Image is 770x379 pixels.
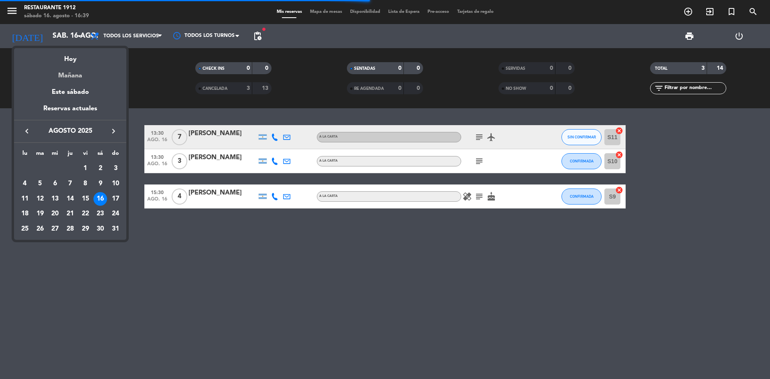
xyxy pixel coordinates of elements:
div: Hoy [14,48,126,65]
div: 21 [63,207,77,221]
div: 6 [48,177,62,191]
th: miércoles [47,149,63,161]
td: 27 de agosto de 2025 [47,221,63,237]
div: 24 [109,207,122,221]
div: 31 [109,222,122,236]
div: 14 [63,192,77,206]
div: 20 [48,207,62,221]
div: 5 [33,177,47,191]
button: keyboard_arrow_right [106,126,121,136]
div: 17 [109,192,122,206]
div: Reservas actuales [14,103,126,120]
div: 28 [63,222,77,236]
td: 26 de agosto de 2025 [32,221,48,237]
td: 21 de agosto de 2025 [63,206,78,221]
div: 4 [18,177,32,191]
div: 11 [18,192,32,206]
i: keyboard_arrow_left [22,126,32,136]
th: sábado [93,149,108,161]
div: 3 [109,162,122,175]
div: 25 [18,222,32,236]
td: 31 de agosto de 2025 [108,221,123,237]
div: 30 [93,222,107,236]
div: 8 [79,177,92,191]
td: 19 de agosto de 2025 [32,206,48,221]
td: 17 de agosto de 2025 [108,191,123,207]
div: 23 [93,207,107,221]
div: 19 [33,207,47,221]
div: 26 [33,222,47,236]
td: 8 de agosto de 2025 [78,176,93,191]
div: 15 [79,192,92,206]
td: 1 de agosto de 2025 [78,161,93,176]
td: 11 de agosto de 2025 [17,191,32,207]
td: 18 de agosto de 2025 [17,206,32,221]
th: domingo [108,149,123,161]
div: 10 [109,177,122,191]
td: 28 de agosto de 2025 [63,221,78,237]
div: 27 [48,222,62,236]
th: viernes [78,149,93,161]
i: keyboard_arrow_right [109,126,118,136]
td: 9 de agosto de 2025 [93,176,108,191]
div: 2 [93,162,107,175]
span: agosto 2025 [34,126,106,136]
td: 15 de agosto de 2025 [78,191,93,207]
td: 24 de agosto de 2025 [108,206,123,221]
td: 16 de agosto de 2025 [93,191,108,207]
td: 2 de agosto de 2025 [93,161,108,176]
th: jueves [63,149,78,161]
div: 9 [93,177,107,191]
td: AGO. [17,161,78,176]
td: 22 de agosto de 2025 [78,206,93,221]
td: 5 de agosto de 2025 [32,176,48,191]
div: Este sábado [14,81,126,103]
div: 1 [79,162,92,175]
div: 13 [48,192,62,206]
button: keyboard_arrow_left [20,126,34,136]
td: 4 de agosto de 2025 [17,176,32,191]
div: 29 [79,222,92,236]
th: lunes [17,149,32,161]
div: 12 [33,192,47,206]
th: martes [32,149,48,161]
div: 18 [18,207,32,221]
td: 23 de agosto de 2025 [93,206,108,221]
td: 13 de agosto de 2025 [47,191,63,207]
div: 7 [63,177,77,191]
td: 25 de agosto de 2025 [17,221,32,237]
td: 20 de agosto de 2025 [47,206,63,221]
td: 7 de agosto de 2025 [63,176,78,191]
div: Mañana [14,65,126,81]
td: 30 de agosto de 2025 [93,221,108,237]
td: 3 de agosto de 2025 [108,161,123,176]
div: 22 [79,207,92,221]
td: 10 de agosto de 2025 [108,176,123,191]
td: 29 de agosto de 2025 [78,221,93,237]
div: 16 [93,192,107,206]
td: 14 de agosto de 2025 [63,191,78,207]
td: 6 de agosto de 2025 [47,176,63,191]
td: 12 de agosto de 2025 [32,191,48,207]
